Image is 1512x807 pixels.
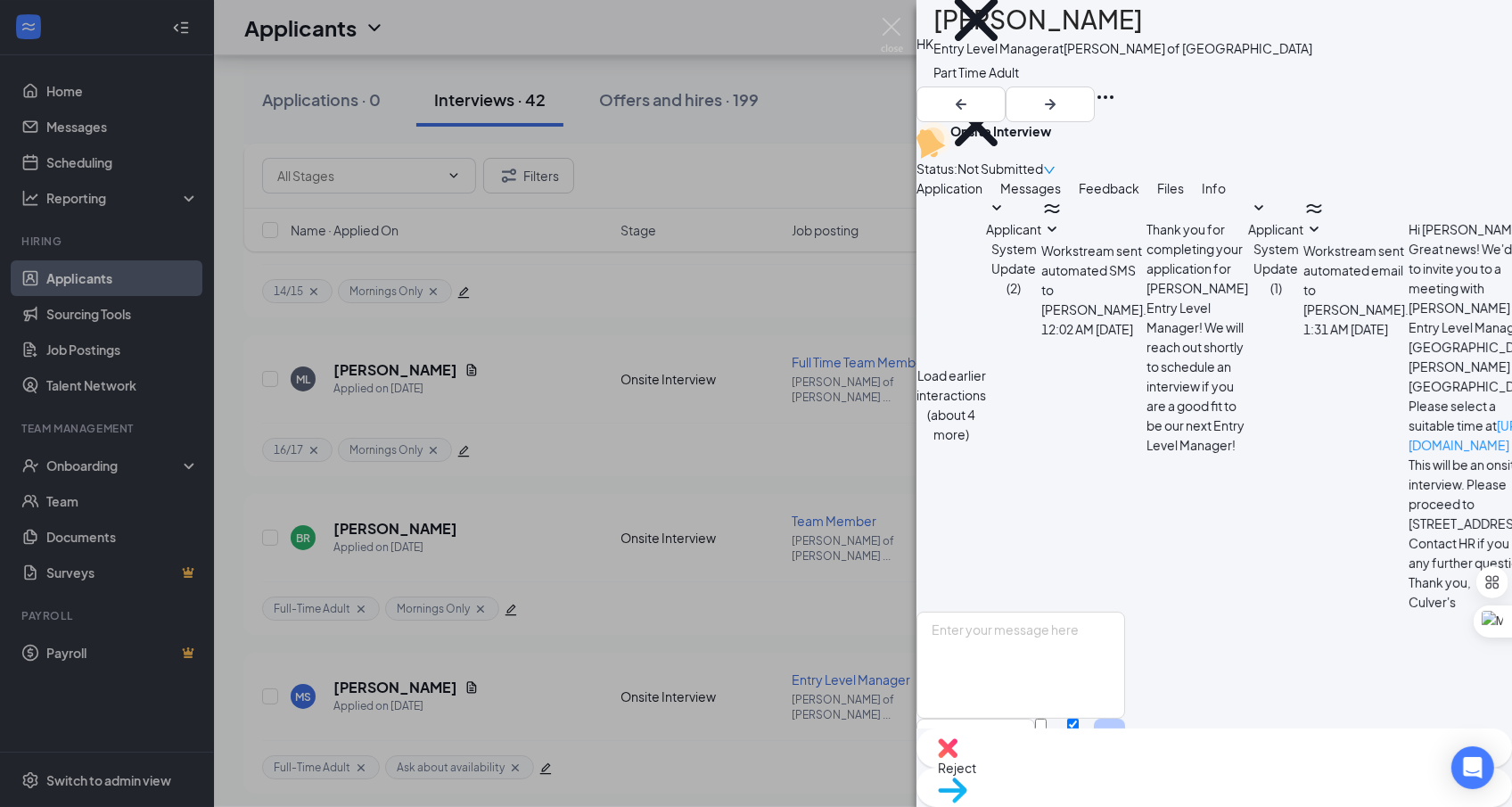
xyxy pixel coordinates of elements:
[1041,319,1133,339] span: [DATE] 12:02 AM
[933,82,1019,168] svg: Cross
[986,198,1007,219] svg: SmallChevronDown
[1043,164,1056,177] span: down
[938,758,1491,778] span: Reject
[1248,221,1303,296] span: Applicant System Update (1)
[916,366,986,444] button: Load earlier interactions (about 4 more)
[1041,198,1063,219] svg: WorkstreamLogo
[1157,180,1184,196] span: Files
[916,86,1006,122] button: ArrowLeftNew
[1095,86,1116,108] svg: Ellipses
[1000,180,1061,196] span: Messages
[1303,219,1325,241] svg: SmallChevronDown
[1041,243,1146,317] span: Workstream sent automated SMS to [PERSON_NAME].
[1094,719,1125,780] button: Send
[1248,198,1303,298] button: SmallChevronDownApplicant System Update (1)
[1202,180,1226,196] span: Info
[1248,198,1270,219] svg: SmallChevronDown
[916,34,933,54] div: HK
[1303,198,1325,219] svg: WorkstreamLogo
[1146,221,1248,453] span: Thank you for completing your application for [PERSON_NAME] Entry Level Manager! We will reach ou...
[916,159,957,178] div: Status :
[916,719,1035,754] button: Full text editorPen
[1079,180,1139,196] span: Feedback
[1303,243,1409,317] span: Workstream sent automated email to [PERSON_NAME].
[986,198,1041,298] button: SmallChevronDownApplicant System Update (2)
[986,221,1041,296] span: Applicant System Update (2)
[1041,219,1063,241] svg: SmallChevronDown
[950,94,972,115] svg: ArrowLeftNew
[1303,319,1388,339] span: [DATE] 1:31 AM
[933,64,1019,80] span: Part Time Adult
[933,39,1312,57] div: Entry Level Manager at [PERSON_NAME] of [GEOGRAPHIC_DATA]
[1039,94,1061,115] svg: ArrowRight
[1006,86,1095,122] button: ArrowRight
[916,180,982,196] span: Application
[1451,746,1494,789] div: Open Intercom Messenger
